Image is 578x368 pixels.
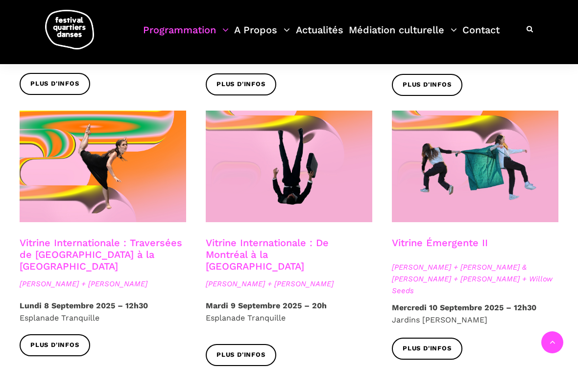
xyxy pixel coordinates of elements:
[20,313,99,322] span: Esplanade Tranquille
[217,350,265,360] span: Plus d'infos
[20,237,182,272] a: Vitrine Internationale : Traversées de [GEOGRAPHIC_DATA] à la [GEOGRAPHIC_DATA]
[392,338,462,360] a: Plus d'infos
[206,301,327,310] strong: Mardi 9 Septembre 2025 – 20h
[462,22,500,50] a: Contact
[392,261,558,297] span: [PERSON_NAME] + [PERSON_NAME] & [PERSON_NAME] + [PERSON_NAME] + Willow Seeds
[20,73,90,95] a: Plus d'infos
[45,10,94,49] img: logo-fqd-med
[234,22,290,50] a: A Propos
[206,344,276,366] a: Plus d'infos
[20,334,90,356] a: Plus d'infos
[143,22,229,50] a: Programmation
[217,79,265,90] span: Plus d'infos
[403,344,452,354] span: Plus d'infos
[392,237,488,249] a: Vitrine Émergente II
[206,73,276,95] a: Plus d'infos
[392,315,487,324] span: Jardins [PERSON_NAME]
[20,278,186,290] span: [PERSON_NAME] + [PERSON_NAME]
[206,237,329,272] a: Vitrine Internationale : De Montréal à la [GEOGRAPHIC_DATA]
[392,74,462,96] a: Plus d'infos
[392,303,536,312] strong: Mercredi 10 Septembre 2025 – 12h30
[206,313,286,322] span: Esplanade Tranquille
[206,278,372,290] span: [PERSON_NAME] + [PERSON_NAME]
[30,340,79,350] span: Plus d'infos
[349,22,457,50] a: Médiation culturelle
[20,301,148,310] strong: Lundi 8 Septembre 2025 – 12h30
[403,80,452,90] span: Plus d'infos
[30,79,79,89] span: Plus d'infos
[296,22,343,50] a: Actualités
